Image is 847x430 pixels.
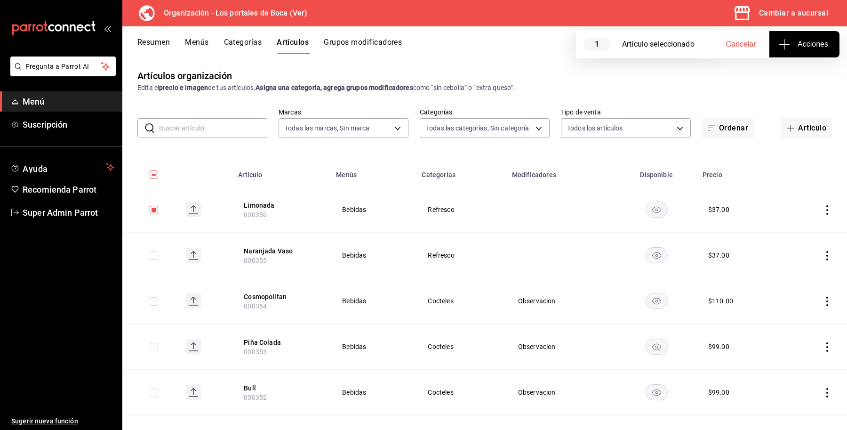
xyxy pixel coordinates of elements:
span: Ayuda [23,162,102,173]
span: Sugerir nueva función [11,416,114,426]
div: $ 37.00 [708,205,729,214]
label: Tipo de venta [561,109,691,115]
span: Cocteles [428,298,494,304]
span: 000353 [244,348,267,356]
button: availability-product [646,339,668,355]
span: Menú [23,95,114,108]
label: Categorías [420,109,550,115]
label: Marcas [279,109,408,115]
span: Suscripción [23,118,114,131]
input: Buscar artículo [159,119,267,138]
div: Edita el de tus artículos. como “sin cebolla” o “extra queso”. [137,83,832,93]
button: Artículo [781,118,832,138]
button: actions [823,388,832,398]
span: Pregunta a Parrot AI [25,62,101,72]
button: Ordenar [702,118,754,138]
span: Acciones [781,39,828,50]
span: Todas las categorías, Sin categoría [426,123,529,133]
span: Cancelar [726,40,756,49]
th: Menús [330,157,416,187]
div: $ 110.00 [708,296,733,306]
button: availability-product [646,293,668,309]
button: actions [823,205,832,215]
strong: Asigna una categoría, agrega grupos modificadores [256,84,413,91]
span: Cocteles [428,343,494,350]
button: Categorías [224,38,262,54]
button: Menús [185,38,208,54]
button: edit-product-location [244,292,319,301]
div: Artículo seleccionado [622,39,712,50]
span: Refresco [428,206,494,213]
button: availability-product [646,202,668,218]
span: 1 [583,38,611,51]
a: Pregunta a Parrot AI [7,68,116,78]
span: 000352 [244,394,267,401]
span: 000355 [244,257,267,264]
th: Artículo [232,157,330,187]
button: Resumen [137,38,170,54]
span: Todos los artículos [567,123,623,133]
button: availability-product [646,384,668,400]
button: actions [823,342,832,352]
div: navigation tabs [137,38,847,54]
span: Cocteles [428,389,494,396]
button: edit-product-location [244,383,319,393]
div: Cambiar a sucursal [759,7,828,20]
span: Observacion [518,343,605,350]
span: Bebidas [342,343,404,350]
button: open_drawer_menu [104,24,111,32]
span: Refresco [428,252,494,259]
button: actions [823,297,832,306]
div: $ 99.00 [708,388,729,397]
button: Acciones [769,31,839,57]
button: edit-product-location [244,201,319,210]
button: Artículos [277,38,309,54]
button: Grupos modificadores [324,38,402,54]
span: Recomienda Parrot [23,183,114,196]
span: Bebidas [342,389,404,396]
span: Bebidas [342,206,404,213]
div: Artículos organización [137,69,232,83]
h3: Organización - Los portales de Boca (Ver) [156,8,307,19]
button: Pregunta a Parrot AI [10,57,116,76]
span: 000354 [244,302,267,310]
button: actions [823,251,832,260]
div: $ 37.00 [708,251,729,260]
span: Super Admin Parrot [23,206,114,219]
button: Cancelar [712,31,769,57]
strong: precio e imagen [159,84,208,91]
th: Disponible [616,157,697,187]
span: 000356 [244,211,267,219]
span: Observacion [518,298,605,304]
span: Bebidas [342,298,404,304]
th: Categorías [416,157,506,187]
th: Modificadores [506,157,616,187]
button: edit-product-location [244,246,319,256]
button: availability-product [646,247,668,263]
span: Bebidas [342,252,404,259]
div: $ 99.00 [708,342,729,351]
span: Observacion [518,389,605,396]
span: Todas las marcas, Sin marca [285,123,370,133]
button: edit-product-location [244,338,319,347]
th: Precio [697,157,783,187]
